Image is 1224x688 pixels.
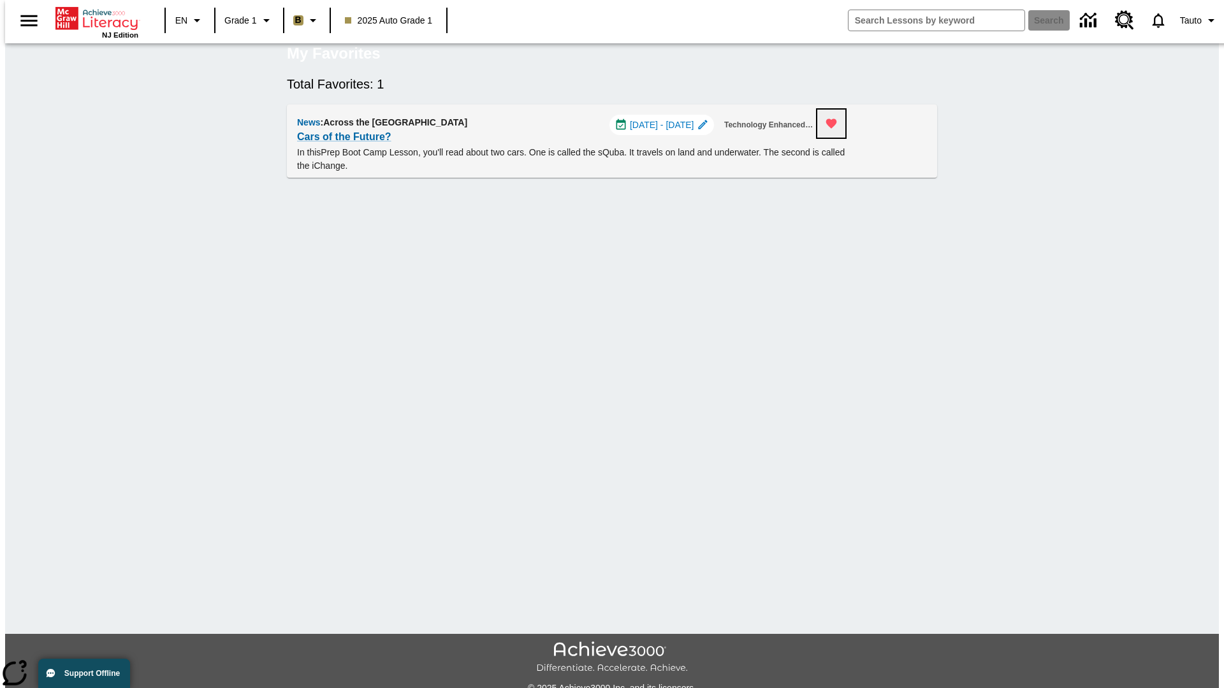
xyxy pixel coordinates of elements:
[719,115,820,136] button: Technology Enhanced Item
[1072,3,1107,38] a: Data Center
[536,641,688,674] img: Achieve3000 Differentiate Accelerate Achieve
[224,14,257,27] span: Grade 1
[170,9,210,32] button: Language: EN, Select a language
[630,118,694,132] span: [DATE] - [DATE]
[102,31,138,39] span: NJ Edition
[10,2,48,39] button: Open side menu
[1107,3,1142,38] a: Resource Center, Will open in new tab
[1180,14,1202,27] span: Tauto
[321,117,468,127] span: : Across the [GEOGRAPHIC_DATA]
[55,6,138,31] a: Home
[297,147,845,171] testabrev: Prep Boot Camp Lesson, you'll read about two cars. One is called the sQuba. It travels on land an...
[297,146,845,173] p: In this
[287,74,937,94] h6: Total Favorites: 1
[817,110,845,138] button: Remove from Favorites
[849,10,1024,31] input: search field
[287,43,381,64] h5: My Favorites
[55,4,138,39] div: Home
[1142,4,1175,37] a: Notifications
[64,669,120,678] span: Support Offline
[38,659,130,688] button: Support Offline
[345,14,433,27] span: 2025 Auto Grade 1
[175,14,187,27] span: EN
[219,9,279,32] button: Grade: Grade 1, Select a grade
[724,118,815,132] span: Technology Enhanced Item
[288,9,326,32] button: Boost Class color is light brown. Change class color
[295,12,302,28] span: B
[1175,9,1224,32] button: Profile/Settings
[609,115,714,135] div: Jul 01 - Aug 01 Choose Dates
[297,117,321,127] span: News
[297,128,391,146] a: Cars of the Future?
